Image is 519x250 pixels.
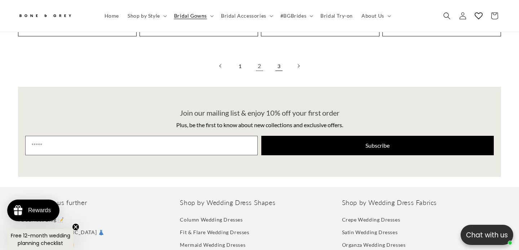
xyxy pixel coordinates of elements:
button: Subscribe [261,136,494,155]
a: Try-on in [GEOGRAPHIC_DATA] 👗 [18,226,104,238]
a: Next page [290,58,306,74]
button: Open chatbox [461,225,513,245]
input: Email [25,136,258,155]
p: Chat with us [461,230,513,240]
a: Page 2 [252,58,267,74]
a: Column Wedding Dresses [180,215,243,226]
a: Fit & Flare Wedding Dresses [180,226,249,238]
div: Free 12-month wedding planning checklistClose teaser [7,229,74,250]
a: Satin Wedding Dresses [342,226,398,238]
span: Bridal Gowns [174,13,207,19]
h2: Get to know us further [18,198,177,207]
a: Page 1 [232,58,248,74]
span: Plus, be the first to know about new collections and exclusive offers. [176,121,343,128]
a: Home [100,8,123,23]
summary: #BGBrides [276,8,316,23]
span: Join our mailing list & enjoy 10% off your first order [180,108,340,117]
span: Home [105,13,119,19]
span: Bridal Try-on [320,13,353,19]
span: Free 12-month wedding planning checklist [11,232,70,247]
a: Bridal Try-on [316,8,357,23]
summary: Bridal Accessories [217,8,276,23]
div: Rewards [28,207,51,214]
img: Bone and Grey Bridal [18,10,72,22]
summary: Bridal Gowns [170,8,217,23]
a: Previous page [213,58,229,74]
span: Shop by Style [128,13,160,19]
span: #BGBrides [280,13,306,19]
h2: Shop by Wedding Dress Shapes [180,198,339,207]
nav: Pagination [18,58,501,74]
h2: Shop by Wedding Dress Fabrics [342,198,501,207]
span: About Us [361,13,384,19]
summary: About Us [357,8,394,23]
a: Crepe Wedding Dresses [342,215,400,226]
summary: Shop by Style [123,8,170,23]
button: Close teaser [72,223,79,231]
summary: Search [439,8,455,24]
a: Bone and Grey Bridal [15,7,93,24]
span: Bridal Accessories [221,13,266,19]
a: Page 3 [271,58,287,74]
a: #BGBrides Blog 📝 [18,215,64,226]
